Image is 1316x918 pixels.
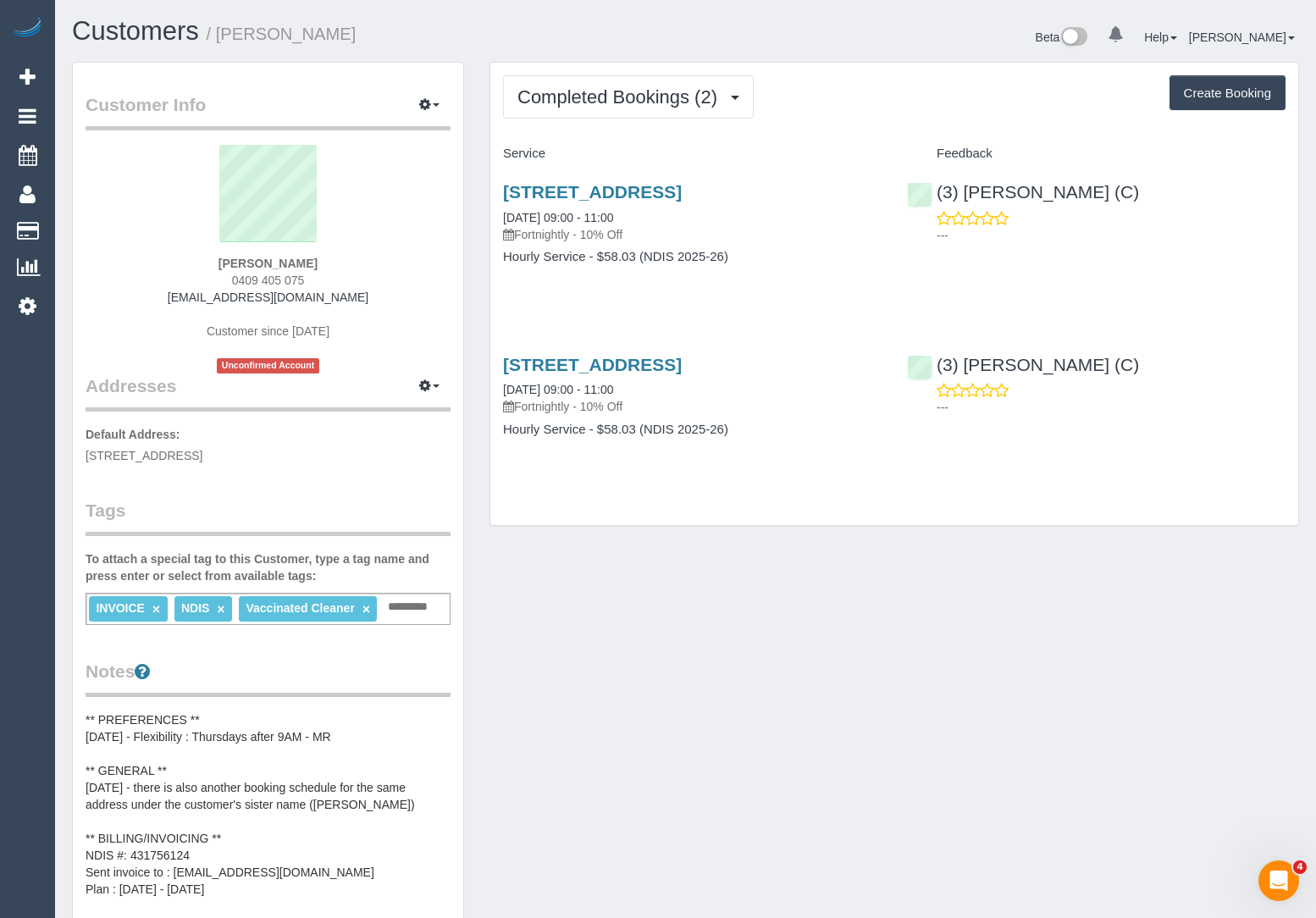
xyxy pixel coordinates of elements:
[86,426,180,443] label: Default Address:
[503,226,882,243] p: Fortnightly - 10% Off
[168,290,368,304] a: [EMAIL_ADDRESS][DOMAIN_NAME]
[362,602,370,617] a: ×
[503,398,882,415] p: Fortnightly - 10% Off
[10,17,44,41] img: Automaid Logo
[96,601,145,615] span: INVOICE
[217,358,320,373] span: Unconfirmed Account
[86,449,202,462] span: [STREET_ADDRESS]
[232,274,305,287] span: 0409 405 075
[217,602,224,617] a: ×
[218,257,318,270] strong: [PERSON_NAME]
[1059,27,1087,49] img: New interface
[246,601,354,615] span: Vaccinated Cleaner
[503,147,882,161] h4: Service
[86,498,451,536] legend: Tags
[72,16,199,46] a: Customers
[1144,30,1177,44] a: Help
[503,355,682,374] a: [STREET_ADDRESS]
[1189,30,1295,44] a: [PERSON_NAME]
[1258,860,1299,901] iframe: Intercom live chat
[937,227,1286,244] p: ---
[86,92,451,130] legend: Customer Info
[517,86,726,108] span: Completed Bookings (2)
[503,211,613,224] a: [DATE] 09:00 - 11:00
[1036,30,1088,44] a: Beta
[503,250,882,264] h4: Hourly Service - $58.03 (NDIS 2025-26)
[907,147,1286,161] h4: Feedback
[503,383,613,396] a: [DATE] 09:00 - 11:00
[152,602,160,617] a: ×
[503,75,754,119] button: Completed Bookings (2)
[207,324,329,338] span: Customer since [DATE]
[503,182,682,202] a: [STREET_ADDRESS]
[503,423,882,437] h4: Hourly Service - $58.03 (NDIS 2025-26)
[907,355,1139,374] a: (3) [PERSON_NAME] (C)
[1293,860,1307,874] span: 4
[181,601,209,615] span: NDIS
[207,25,357,43] small: / [PERSON_NAME]
[937,399,1286,416] p: ---
[907,182,1139,202] a: (3) [PERSON_NAME] (C)
[86,659,451,697] legend: Notes
[1169,75,1286,111] button: Create Booking
[86,550,451,584] label: To attach a special tag to this Customer, type a tag name and press enter or select from availabl...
